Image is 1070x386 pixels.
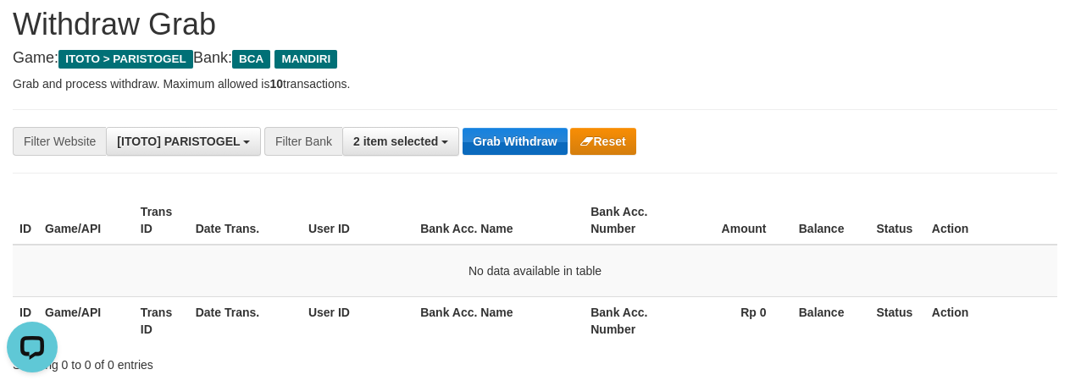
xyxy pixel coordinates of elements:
[13,245,1057,297] td: No data available in table
[13,196,38,245] th: ID
[925,296,1057,345] th: Action
[189,196,302,245] th: Date Trans.
[13,50,1057,67] h4: Game: Bank:
[791,196,869,245] th: Balance
[353,135,438,148] span: 2 item selected
[791,296,869,345] th: Balance
[13,8,1057,41] h1: Withdraw Grab
[869,296,924,345] th: Status
[302,296,413,345] th: User ID
[302,196,413,245] th: User ID
[13,296,38,345] th: ID
[13,127,106,156] div: Filter Website
[189,296,302,345] th: Date Trans.
[264,127,342,156] div: Filter Bank
[117,135,240,148] span: [ITOTO] PARISTOGEL
[274,50,337,69] span: MANDIRI
[463,128,567,155] button: Grab Withdraw
[570,128,635,155] button: Reset
[679,196,792,245] th: Amount
[584,196,679,245] th: Bank Acc. Number
[13,350,433,373] div: Showing 0 to 0 of 0 entries
[7,7,58,58] button: Open LiveChat chat widget
[413,196,584,245] th: Bank Acc. Name
[58,50,193,69] span: ITOTO > PARISTOGEL
[38,296,134,345] th: Game/API
[342,127,459,156] button: 2 item selected
[134,296,189,345] th: Trans ID
[679,296,792,345] th: Rp 0
[269,77,283,91] strong: 10
[869,196,924,245] th: Status
[413,296,584,345] th: Bank Acc. Name
[584,296,679,345] th: Bank Acc. Number
[232,50,270,69] span: BCA
[106,127,261,156] button: [ITOTO] PARISTOGEL
[38,196,134,245] th: Game/API
[925,196,1057,245] th: Action
[13,75,1057,92] p: Grab and process withdraw. Maximum allowed is transactions.
[134,196,189,245] th: Trans ID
